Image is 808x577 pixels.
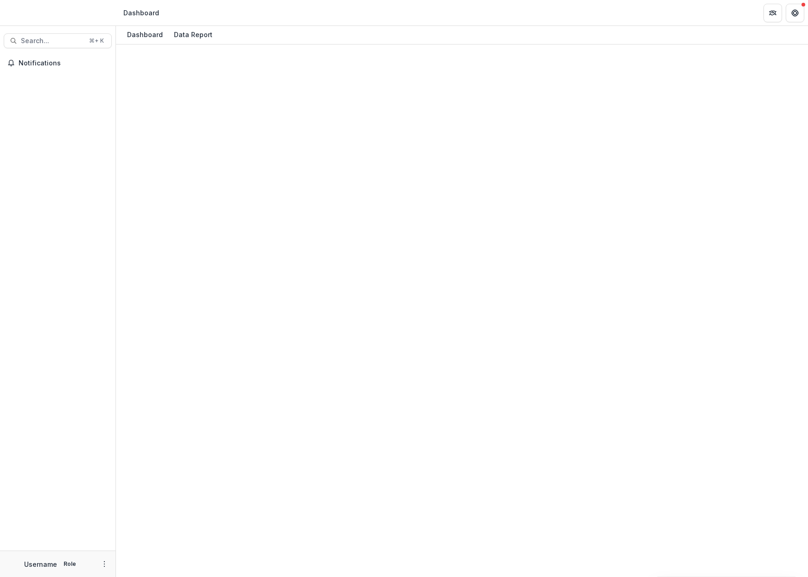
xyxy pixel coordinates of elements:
div: Dashboard [123,28,167,41]
button: Notifications [4,56,112,71]
button: Get Help [786,4,804,22]
p: Username [24,559,57,569]
a: Data Report [170,26,216,44]
button: Search... [4,33,112,48]
span: Search... [21,37,83,45]
a: Dashboard [123,26,167,44]
span: Notifications [19,59,108,67]
div: Data Report [170,28,216,41]
button: Partners [763,4,782,22]
nav: breadcrumb [120,6,163,19]
div: Dashboard [123,8,159,18]
p: Role [61,560,79,568]
div: ⌘ + K [87,36,106,46]
button: More [99,558,110,570]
